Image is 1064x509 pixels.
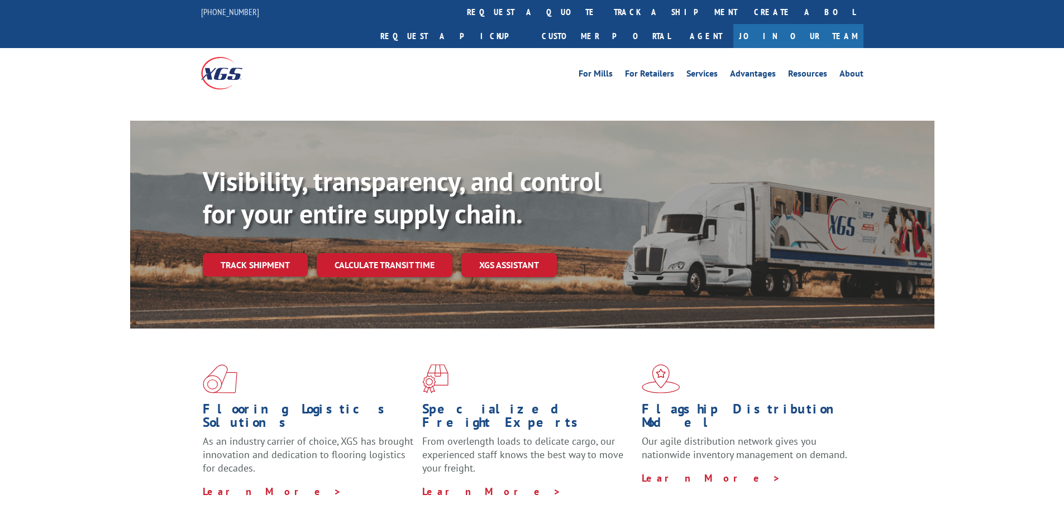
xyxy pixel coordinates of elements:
[422,435,633,484] p: From overlength loads to delicate cargo, our experienced staff knows the best way to move your fr...
[203,164,602,231] b: Visibility, transparency, and control for your entire supply chain.
[642,364,680,393] img: xgs-icon-flagship-distribution-model-red
[203,402,414,435] h1: Flooring Logistics Solutions
[203,253,308,277] a: Track shipment
[317,253,452,277] a: Calculate transit time
[625,69,674,82] a: For Retailers
[788,69,827,82] a: Resources
[679,24,733,48] a: Agent
[642,472,781,484] a: Learn More >
[422,485,561,498] a: Learn More >
[461,253,557,277] a: XGS ASSISTANT
[839,69,863,82] a: About
[730,69,776,82] a: Advantages
[642,402,853,435] h1: Flagship Distribution Model
[579,69,613,82] a: For Mills
[733,24,863,48] a: Join Our Team
[372,24,533,48] a: Request a pickup
[686,69,718,82] a: Services
[203,485,342,498] a: Learn More >
[422,364,448,393] img: xgs-icon-focused-on-flooring-red
[203,435,413,474] span: As an industry carrier of choice, XGS has brought innovation and dedication to flooring logistics...
[422,402,633,435] h1: Specialized Freight Experts
[203,364,237,393] img: xgs-icon-total-supply-chain-intelligence-red
[533,24,679,48] a: Customer Portal
[201,6,259,17] a: [PHONE_NUMBER]
[642,435,847,461] span: Our agile distribution network gives you nationwide inventory management on demand.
